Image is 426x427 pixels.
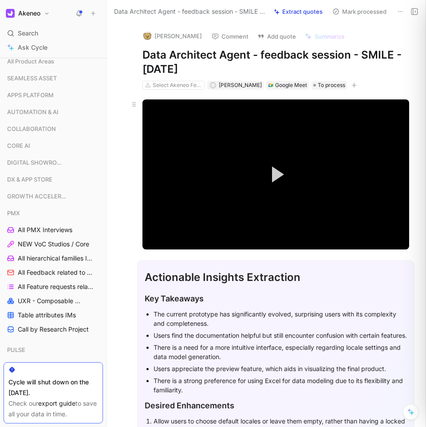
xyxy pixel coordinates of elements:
span: GROWTH ACCELERATION [7,192,68,201]
div: PULSE [4,343,103,359]
div: AUTOMATION & AI [4,105,103,119]
a: export guide [38,399,75,407]
span: Data Architect Agent - feedback session - SMILE - [DATE] [114,6,266,17]
span: APPS PLATFORM [7,91,54,99]
div: Video Player [142,99,409,249]
div: Users appreciate the preview feature, which aids in visualizing the final product. [154,364,407,373]
div: DX & APP STORE [4,173,103,189]
span: DIGITAL SHOWROOM [7,158,66,167]
div: Cycle will shut down on the [DATE]. [8,377,98,398]
span: Table attributes IMs [18,311,76,320]
button: Extract quotes [270,5,327,18]
span: Search [18,28,38,39]
a: Ask Cycle [4,41,103,54]
button: Mark processed [328,5,390,18]
div: PORTAL [4,360,103,373]
a: NEW VoC Studios / Core [4,237,103,251]
a: All Feedback related to PMX topics [4,266,103,279]
a: UXR - Composable products [4,294,103,308]
div: APPS PLATFORM [4,88,103,104]
div: Search [4,27,103,40]
div: There is a need for a more intuitive interface, especially regarding locale settings and data mod... [154,343,407,361]
div: COLLABORATION [4,122,103,135]
a: All hierarchical families Interviews [4,252,103,265]
div: PMX [4,206,103,220]
span: UXR - Composable products [18,297,84,305]
a: Call by Research Project [4,323,103,336]
div: SEAMLESS ASSET [4,71,103,85]
img: logo [143,32,152,40]
div: All Product Areas [4,55,103,71]
div: The current prototype has significantly evolved, surprising users with its complexity and complet... [154,309,407,328]
h1: Data Architect Agent - feedback session - SMILE - [DATE] [142,48,409,76]
span: AUTOMATION & AI [7,107,59,116]
div: COLLABORATION [4,122,103,138]
span: NEW VoC Studios / Core [18,240,89,249]
div: Users find the documentation helpful but still encounter confusion with certain features. [154,331,407,340]
span: SEAMLESS ASSET [7,74,57,83]
div: DX & APP STORE [4,173,103,186]
div: PULSE [4,343,103,356]
div: CORE AI [4,139,103,155]
span: CORE AI [7,141,30,150]
div: PMXAll PMX InterviewsNEW VoC Studios / CoreAll hierarchical families InterviewsAll Feedback relat... [4,206,103,336]
div: Select Akeneo Features [153,81,202,90]
div: Google Meet [275,81,307,90]
span: All Feature requests related to PMX topics [18,282,94,291]
span: Summarize [315,32,345,40]
div: S [210,83,215,88]
div: Check our to save all your data in time. [8,398,98,419]
button: logo[PERSON_NAME] [139,29,206,43]
div: To process [312,81,347,90]
div: CORE AI [4,139,103,152]
h1: Akeneo [18,9,40,17]
span: All Product Areas [7,57,54,66]
button: AkeneoAkeneo [4,7,52,20]
span: [PERSON_NAME] [219,82,262,88]
span: Ask Cycle [18,42,47,53]
div: DIGITAL SHOWROOM [4,156,103,169]
span: All Feedback related to PMX topics [18,268,93,277]
button: Add quote [253,30,300,43]
div: There is a strong preference for using Excel for data modeling due to its flexibility and familia... [154,376,407,395]
div: All Product Areas [4,55,103,68]
button: Summarize [301,30,349,43]
div: GROWTH ACCELERATION [4,190,103,206]
div: APPS PLATFORM [4,88,103,102]
a: All PMX Interviews [4,223,103,237]
span: All PMX Interviews [18,225,72,234]
a: Table attributes IMs [4,308,103,322]
div: GROWTH ACCELERATION [4,190,103,203]
span: To process [318,81,345,90]
button: Play Video [256,154,296,194]
span: Call by Research Project [18,325,89,334]
div: SEAMLESS ASSET [4,71,103,87]
div: Actionable Insights Extraction [145,269,407,285]
span: PULSE [7,345,25,354]
div: AUTOMATION & AI [4,105,103,121]
span: PMX [7,209,20,217]
div: DIGITAL SHOWROOM [4,156,103,172]
button: Comment [208,30,252,43]
div: Desired Enhancements [145,399,407,411]
div: Key Takeaways [145,293,407,304]
a: All Feature requests related to PMX topics [4,280,103,293]
div: PORTAL [4,360,103,376]
span: DX & APP STORE [7,175,52,184]
span: COLLABORATION [7,124,56,133]
span: All hierarchical families Interviews [18,254,93,263]
img: Akeneo [6,9,15,18]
